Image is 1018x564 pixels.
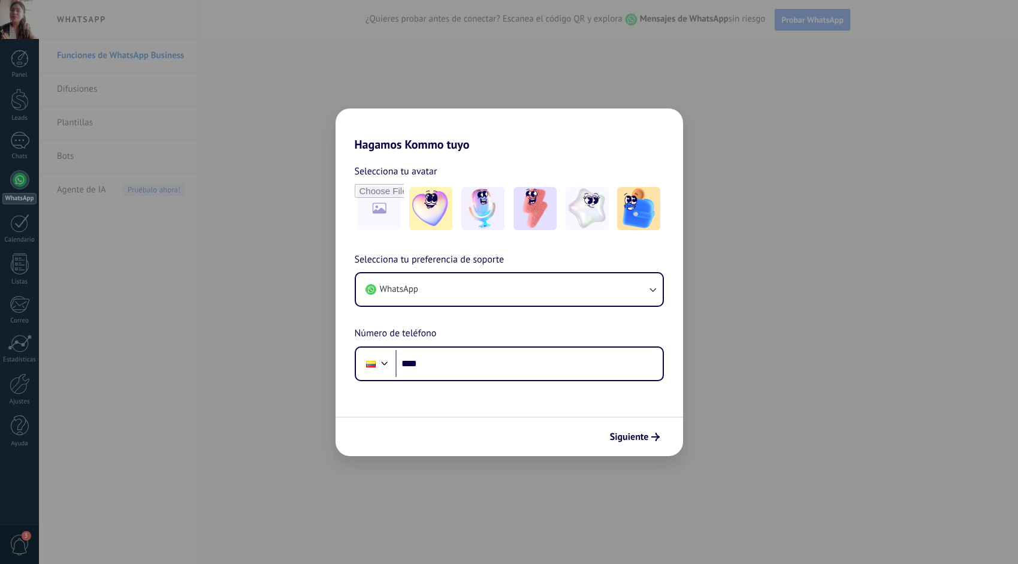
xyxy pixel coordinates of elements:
button: WhatsApp [356,273,663,306]
span: WhatsApp [380,283,418,295]
img: -4.jpeg [566,187,609,230]
img: -5.jpeg [617,187,660,230]
img: -2.jpeg [461,187,505,230]
img: -3.jpeg [513,187,557,230]
button: Siguiente [605,427,665,447]
span: Siguiente [610,433,649,441]
span: Número de teléfono [355,326,437,342]
span: Selecciona tu preferencia de soporte [355,252,505,268]
img: -1.jpeg [409,187,452,230]
h2: Hagamos Kommo tuyo [336,108,683,152]
div: Ecuador: + 593 [360,351,382,376]
span: Selecciona tu avatar [355,164,437,179]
